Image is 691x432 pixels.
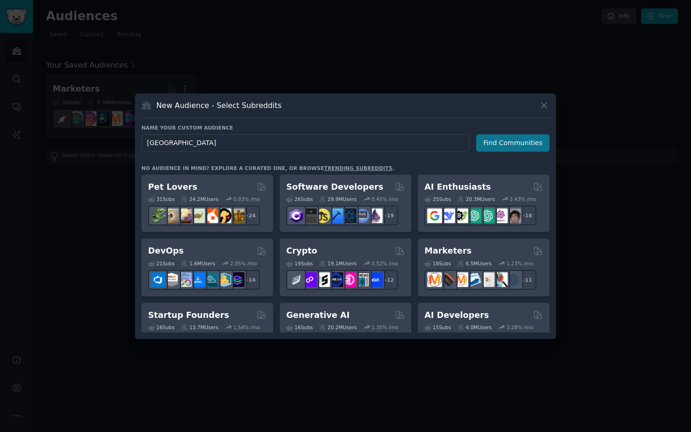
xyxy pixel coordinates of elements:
[286,245,317,257] h2: Crypto
[368,208,383,223] img: elixir
[315,208,330,223] img: learnjavascript
[378,206,398,225] div: + 19
[289,272,304,287] img: ethfinance
[148,181,197,193] h2: Pet Lovers
[190,208,205,223] img: turtle
[164,208,179,223] img: ballpython
[315,272,330,287] img: ethstaker
[457,196,495,202] div: 20.3M Users
[230,272,244,287] img: PlatformEngineers
[148,324,174,331] div: 16 Sub s
[181,260,215,267] div: 1.6M Users
[181,324,218,331] div: 13.7M Users
[506,208,521,223] img: ArtificalIntelligence
[324,165,392,171] a: trending subreddits
[454,208,468,223] img: AItoolsCatalog
[151,208,165,223] img: herpetology
[427,272,442,287] img: content_marketing
[517,206,536,225] div: + 18
[148,196,174,202] div: 31 Sub s
[424,181,491,193] h2: AI Enthusiasts
[507,260,534,267] div: 1.23 % /mo
[424,260,451,267] div: 18 Sub s
[302,208,317,223] img: software
[467,208,481,223] img: chatgpt_promptDesign
[329,272,343,287] img: web3
[368,272,383,287] img: defi_
[454,272,468,287] img: AskMarketing
[289,208,304,223] img: csharp
[141,165,394,171] div: No audience in mind? Explore a curated one, or browse .
[378,270,398,290] div: + 12
[424,324,451,331] div: 15 Sub s
[302,272,317,287] img: 0xPolygon
[371,196,398,202] div: 0.45 % /mo
[204,272,218,287] img: platformengineering
[204,208,218,223] img: cockatiel
[510,196,536,202] div: 2.43 % /mo
[240,270,260,290] div: + 14
[480,272,495,287] img: googleads
[440,208,455,223] img: DeepSeek
[286,324,313,331] div: 16 Sub s
[157,100,282,110] h3: New Audience - Select Subreddits
[148,260,174,267] div: 21 Sub s
[457,260,492,267] div: 6.5M Users
[371,260,398,267] div: 0.52 % /mo
[233,324,260,331] div: 1.54 % /mo
[217,272,231,287] img: aws_cdk
[217,208,231,223] img: PetAdvice
[233,196,260,202] div: 0.83 % /mo
[319,260,356,267] div: 19.1M Users
[467,272,481,287] img: Emailmarketing
[457,324,492,331] div: 4.0M Users
[240,206,260,225] div: + 24
[506,272,521,287] img: OnlineMarketing
[493,272,508,287] img: MarketingResearch
[148,245,184,257] h2: DevOps
[181,196,218,202] div: 24.2M Users
[355,208,369,223] img: AskComputerScience
[151,272,165,287] img: azuredevops
[424,245,471,257] h2: Marketers
[517,270,536,290] div: + 11
[286,196,313,202] div: 26 Sub s
[230,208,244,223] img: dogbreed
[424,196,451,202] div: 25 Sub s
[371,324,398,331] div: 1.35 % /mo
[480,208,495,223] img: chatgpt_prompts_
[177,272,192,287] img: Docker_DevOps
[493,208,508,223] img: OpenAIDev
[440,272,455,287] img: bigseo
[190,272,205,287] img: DevOpsLinks
[286,181,383,193] h2: Software Developers
[141,124,550,131] h3: Name your custom audience
[286,260,313,267] div: 19 Sub s
[329,208,343,223] img: iOSProgramming
[476,134,550,152] button: Find Communities
[141,134,470,152] input: Pick a short name, like "Digital Marketers" or "Movie-Goers"
[427,208,442,223] img: GoogleGeminiAI
[319,324,356,331] div: 20.2M Users
[164,272,179,287] img: AWS_Certified_Experts
[355,272,369,287] img: CryptoNews
[342,208,356,223] img: reactnative
[424,309,489,321] h2: AI Developers
[507,324,534,331] div: 3.28 % /mo
[148,309,229,321] h2: Startup Founders
[342,272,356,287] img: defiblockchain
[319,196,356,202] div: 29.9M Users
[286,309,350,321] h2: Generative AI
[230,260,257,267] div: 2.05 % /mo
[177,208,192,223] img: leopardgeckos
